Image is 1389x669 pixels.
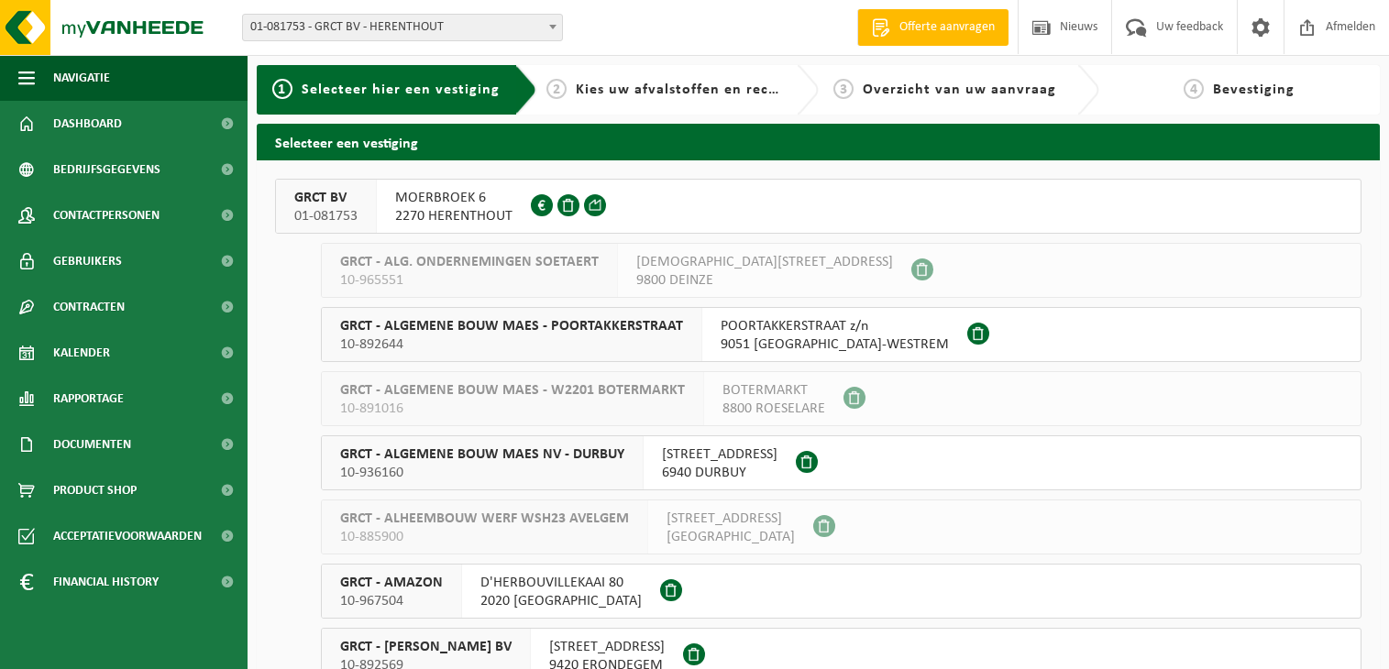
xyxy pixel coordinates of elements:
[340,445,624,464] span: GRCT - ALGEMENE BOUW MAES NV - DURBUY
[857,9,1009,46] a: Offerte aanvragen
[340,271,599,290] span: 10-965551
[480,592,642,610] span: 2020 [GEOGRAPHIC_DATA]
[340,574,443,592] span: GRCT - AMAZON
[895,18,999,37] span: Offerte aanvragen
[53,147,160,192] span: Bedrijfsgegevens
[546,79,567,99] span: 2
[243,15,562,40] span: 01-081753 - GRCT BV - HERENTHOUT
[294,207,358,225] span: 01-081753
[576,82,828,97] span: Kies uw afvalstoffen en recipiënten
[549,638,665,656] span: [STREET_ADDRESS]
[340,510,629,528] span: GRCT - ALHEEMBOUW WERF WSH23 AVELGEM
[340,592,443,610] span: 10-967504
[53,192,160,238] span: Contactpersonen
[721,317,949,335] span: POORTAKKERSTRAAT z/n
[340,638,512,656] span: GRCT - [PERSON_NAME] BV
[53,238,122,284] span: Gebruikers
[53,559,159,605] span: Financial History
[321,307,1361,362] button: GRCT - ALGEMENE BOUW MAES - POORTAKKERSTRAAT 10-892644 POORTAKKERSTRAAT z/n9051 [GEOGRAPHIC_DATA]...
[721,335,949,354] span: 9051 [GEOGRAPHIC_DATA]-WESTREM
[272,79,292,99] span: 1
[863,82,1056,97] span: Overzicht van uw aanvraag
[340,335,683,354] span: 10-892644
[340,317,683,335] span: GRCT - ALGEMENE BOUW MAES - POORTAKKERSTRAAT
[662,445,777,464] span: [STREET_ADDRESS]
[1213,82,1295,97] span: Bevestiging
[53,284,125,330] span: Contracten
[667,528,795,546] span: [GEOGRAPHIC_DATA]
[667,510,795,528] span: [STREET_ADDRESS]
[275,179,1361,234] button: GRCT BV 01-081753 MOERBROEK 62270 HERENTHOUT
[340,528,629,546] span: 10-885900
[53,55,110,101] span: Navigatie
[636,253,893,271] span: [DEMOGRAPHIC_DATA][STREET_ADDRESS]
[636,271,893,290] span: 9800 DEINZE
[833,79,854,99] span: 3
[257,124,1380,159] h2: Selecteer een vestiging
[480,574,642,592] span: D'HERBOUVILLEKAAI 80
[53,422,131,467] span: Documenten
[321,435,1361,490] button: GRCT - ALGEMENE BOUW MAES NV - DURBUY 10-936160 [STREET_ADDRESS]6940 DURBUY
[302,82,500,97] span: Selecteer hier een vestiging
[53,330,110,376] span: Kalender
[722,400,825,418] span: 8800 ROESELARE
[395,207,513,225] span: 2270 HERENTHOUT
[53,101,122,147] span: Dashboard
[340,381,685,400] span: GRCT - ALGEMENE BOUW MAES - W2201 BOTERMARKT
[53,376,124,422] span: Rapportage
[340,253,599,271] span: GRCT - ALG. ONDERNEMINGEN SOETAERT
[321,564,1361,619] button: GRCT - AMAZON 10-967504 D'HERBOUVILLEKAAI 802020 [GEOGRAPHIC_DATA]
[53,513,202,559] span: Acceptatievoorwaarden
[53,467,137,513] span: Product Shop
[294,189,358,207] span: GRCT BV
[242,14,563,41] span: 01-081753 - GRCT BV - HERENTHOUT
[340,400,685,418] span: 10-891016
[722,381,825,400] span: BOTERMARKT
[1184,79,1204,99] span: 4
[340,464,624,482] span: 10-936160
[395,189,513,207] span: MOERBROEK 6
[662,464,777,482] span: 6940 DURBUY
